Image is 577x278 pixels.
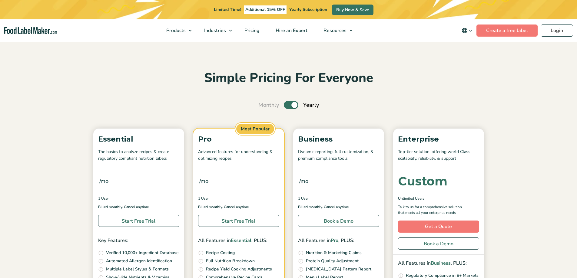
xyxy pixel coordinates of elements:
[90,70,487,87] h2: Simple Pricing For Everyone
[298,149,379,162] p: Dynamic reporting, full customization, & premium compliance tools
[331,237,338,244] span: Pro
[198,149,279,162] p: Advanced features for understanding & optimizing recipes
[199,177,208,185] span: /mo
[289,7,327,12] span: Yearly Subscription
[237,19,266,42] a: Pricing
[98,237,179,245] p: Key Features:
[231,237,251,244] span: Essential
[306,250,362,256] p: Nutrition & Marketing Claims
[206,258,255,264] p: Full Nutrition Breakdown
[398,149,479,162] p: Top-tier solution, offering world Class scalability, reliability, & support
[243,27,260,34] span: Pricing
[158,19,195,42] a: Products
[398,237,479,250] a: Book a Demo
[206,266,272,273] p: Recipe Yield Cooking Adjustments
[202,27,227,34] span: Industries
[398,133,479,145] p: Enterprise
[298,133,379,145] p: Business
[98,133,179,145] p: Essential
[98,204,179,210] p: Billed monthly. Cancel anytime
[298,204,379,210] p: Billed monthly. Cancel anytime
[206,250,235,256] p: Recipe Costing
[284,101,298,109] label: Toggle
[244,5,287,14] span: Additional 15% OFF
[298,215,379,227] a: Book a Demo
[298,237,379,245] p: All Features in , PLUS:
[98,215,179,227] a: Start Free Trial
[541,25,573,37] a: Login
[332,5,373,15] a: Buy Now & Save
[316,19,356,42] a: Resources
[299,177,308,185] span: /mo
[198,204,279,210] p: Billed monthly. Cancel anytime
[106,250,179,256] p: Verified 10,000+ Ingredient Database
[303,101,319,109] span: Yearly
[214,7,241,12] span: Limited Time!
[398,175,447,187] div: Custom
[99,177,108,185] span: /mo
[476,25,538,37] a: Create a free label
[164,27,186,34] span: Products
[398,221,479,233] a: Get a Quote
[398,196,424,201] span: Unlimited Users
[198,237,279,245] p: All Features in , PLUS:
[106,266,169,273] p: Multiple Label Styles & Formats
[268,19,314,42] a: Hire an Expert
[398,260,479,267] p: All Features in , PLUS:
[196,19,235,42] a: Industries
[322,27,347,34] span: Resources
[106,258,172,264] p: Automated Allergen Identification
[306,266,371,273] p: [MEDICAL_DATA] Pattern Report
[431,260,451,267] span: Business
[98,149,179,162] p: The basics to analyze recipes & create regulatory compliant nutrition labels
[398,204,468,216] p: Talk to us for a comprehensive solution that meets all your enterprise needs
[98,196,109,201] span: 1 User
[274,27,308,34] span: Hire an Expert
[306,258,359,264] p: Protein Quality Adjustment
[198,215,279,227] a: Start Free Trial
[235,123,275,135] span: Most Popular
[198,133,279,145] p: Pro
[298,196,309,201] span: 1 User
[198,196,209,201] span: 1 User
[258,101,279,109] span: Monthly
